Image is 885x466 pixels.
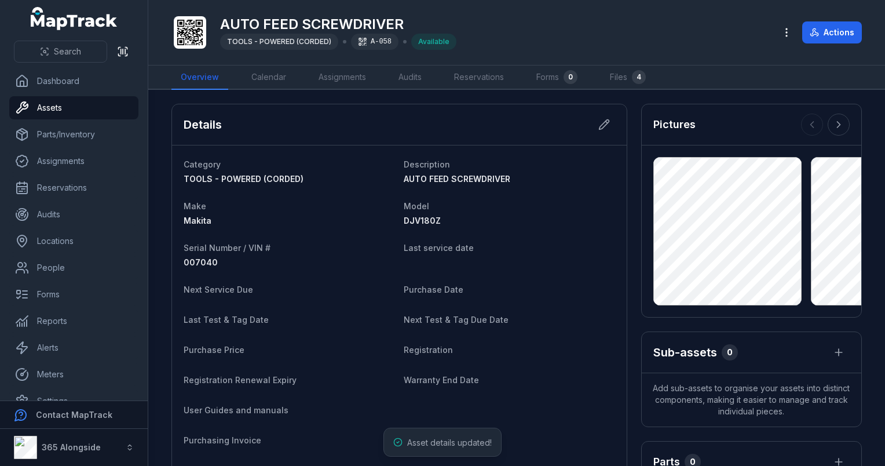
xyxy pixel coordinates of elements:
[220,15,456,34] h1: AUTO FEED SCREWDRIVER
[404,375,479,385] span: Warranty End Date
[564,70,577,84] div: 0
[9,283,138,306] a: Forms
[404,201,429,211] span: Model
[184,315,269,325] span: Last Test & Tag Date
[404,315,509,325] span: Next Test & Tag Due Date
[404,159,450,169] span: Description
[309,65,375,90] a: Assignments
[9,230,138,253] a: Locations
[242,65,295,90] a: Calendar
[9,310,138,333] a: Reports
[601,65,655,90] a: Files4
[31,7,118,30] a: MapTrack
[184,345,244,355] span: Purchase Price
[404,174,510,184] span: AUTO FEED SCREWDRIVER
[632,70,646,84] div: 4
[404,345,453,355] span: Registration
[184,375,297,385] span: Registration Renewal Expiry
[445,65,513,90] a: Reservations
[184,405,288,415] span: User Guides and manuals
[184,435,261,445] span: Purchasing Invoice
[722,344,738,361] div: 0
[9,70,138,93] a: Dashboard
[802,21,862,43] button: Actions
[184,243,270,253] span: Serial Number / VIN #
[9,389,138,413] a: Settings
[9,203,138,226] a: Audits
[527,65,587,90] a: Forms0
[14,41,107,63] button: Search
[227,37,331,46] span: TOOLS - POWERED (CORDED)
[9,176,138,199] a: Reservations
[42,442,101,452] strong: 365 Alongside
[404,216,441,225] span: DJV180Z
[9,96,138,119] a: Assets
[411,34,456,50] div: Available
[389,65,431,90] a: Audits
[351,34,398,50] div: A-058
[9,150,138,173] a: Assignments
[54,46,81,57] span: Search
[184,216,211,225] span: Makita
[653,116,696,133] h3: Pictures
[184,174,303,184] span: TOOLS - POWERED (CORDED)
[171,65,228,90] a: Overview
[404,285,463,294] span: Purchase Date
[184,285,253,294] span: Next Service Due
[184,159,221,169] span: Category
[184,257,218,267] span: 007040
[184,116,222,133] h2: Details
[9,256,138,279] a: People
[36,410,112,420] strong: Contact MapTrack
[407,438,492,447] span: Asset details updated!
[184,201,206,211] span: Make
[9,336,138,359] a: Alerts
[9,123,138,146] a: Parts/Inventory
[404,243,474,253] span: Last service date
[653,344,717,361] h2: Sub-assets
[9,363,138,386] a: Meters
[642,373,861,427] span: Add sub-assets to organise your assets into distinct components, making it easier to manage and t...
